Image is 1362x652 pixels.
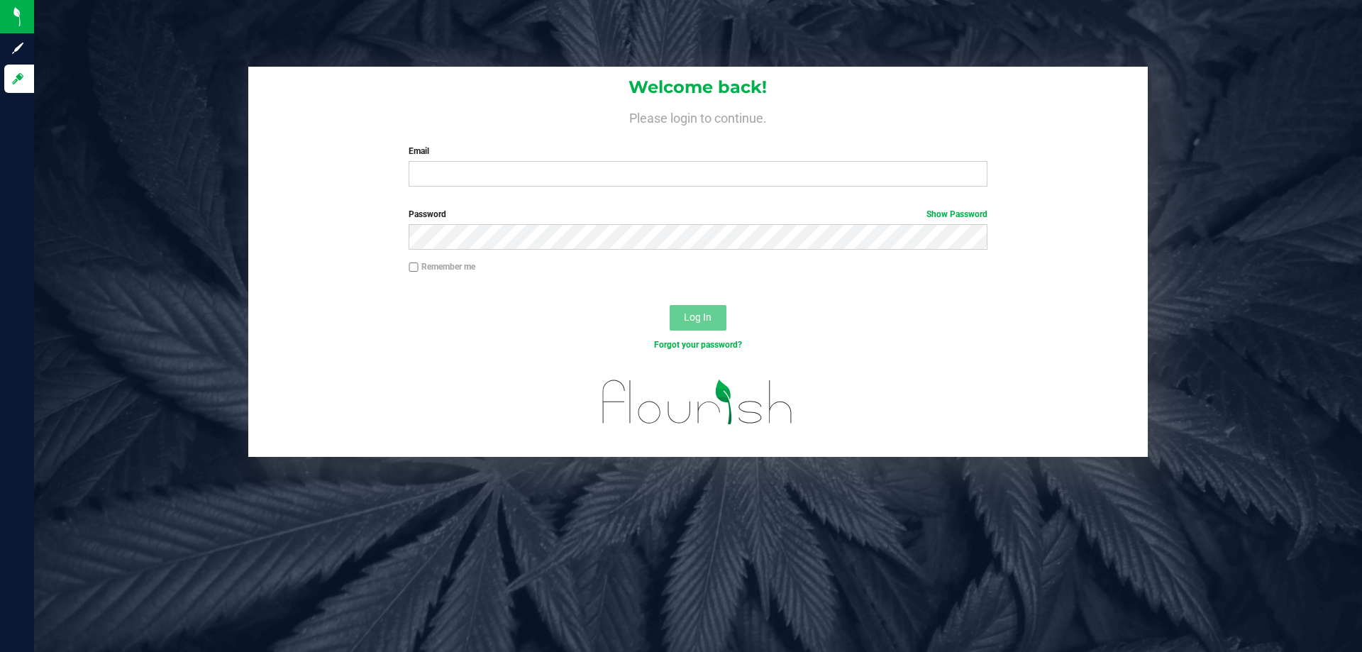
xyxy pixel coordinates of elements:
[684,311,712,323] span: Log In
[585,366,810,438] img: flourish_logo.svg
[248,78,1148,96] h1: Welcome back!
[409,145,987,158] label: Email
[654,340,742,350] a: Forgot your password?
[409,209,446,219] span: Password
[248,108,1148,125] h4: Please login to continue.
[11,72,25,86] inline-svg: Log in
[409,263,419,272] input: Remember me
[670,305,726,331] button: Log In
[11,41,25,55] inline-svg: Sign up
[409,260,475,273] label: Remember me
[926,209,987,219] a: Show Password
